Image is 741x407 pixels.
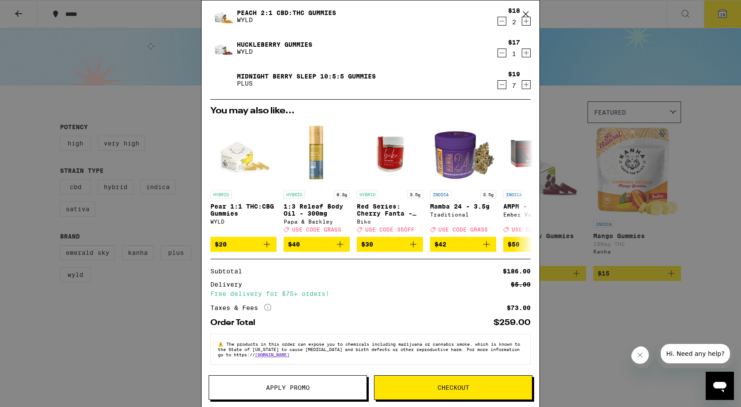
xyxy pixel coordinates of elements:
span: USE CODE 35OFF [365,227,415,232]
img: Huckleberry Gummies [210,36,235,60]
a: Peach 2:1 CBD:THC Gummies [237,9,336,16]
a: Open page for AMPM - 3.5g from Ember Valley [503,120,569,237]
div: Taxes & Fees [210,304,271,312]
p: 0.3g [334,190,350,198]
p: HYBRID [284,190,305,198]
button: Apply Promo [209,375,367,400]
div: $73.00 [507,305,531,311]
a: Open page for Mamba 24 - 3.5g from Traditional [430,120,496,237]
p: WYLD [237,16,336,23]
div: $18 [508,7,520,14]
div: $19 [508,71,520,78]
a: Open page for 1:3 Releaf Body Oil - 300mg from Papa & Barkley [284,120,350,237]
a: Open page for Pear 1:1 THC:CBG Gummies from WYLD [210,120,277,237]
button: Add to bag [430,237,496,252]
button: Increment [522,49,531,57]
div: Biko [357,219,423,224]
button: Increment [522,80,531,89]
span: $42 [434,241,446,248]
img: Biko - Red Series: Cherry Fanta - 3.5g [357,120,423,186]
div: Ember Valley [503,212,569,217]
div: 1 [508,50,520,57]
span: Apply Promo [266,385,310,391]
span: $50 [508,241,520,248]
span: USE CODE GRASS [292,227,341,232]
p: PLUS [237,80,376,87]
p: 1:3 Releaf Body Oil - 300mg [284,203,350,217]
iframe: Button to launch messaging window [706,372,734,400]
p: Red Series: Cherry Fanta - 3.5g [357,203,423,217]
span: Checkout [438,385,469,391]
a: Huckleberry Gummies [237,41,312,48]
div: Free delivery for $75+ orders! [210,291,531,297]
div: $5.00 [511,281,531,288]
div: $186.00 [503,268,531,274]
button: Decrement [498,80,506,89]
button: Add to bag [210,237,277,252]
span: The products in this order can expose you to chemicals including marijuana or cannabis smoke, whi... [218,341,520,357]
div: Subtotal [210,268,248,274]
span: $20 [215,241,227,248]
img: Midnight Berry SLEEP 10:5:5 Gummies [210,67,235,92]
p: WYLD [237,48,312,55]
p: 3.5g [407,190,423,198]
img: Peach 2:1 CBD:THC Gummies [210,4,235,29]
p: INDICA [503,190,524,198]
button: Decrement [498,49,506,57]
p: Mamba 24 - 3.5g [430,203,496,210]
div: Papa & Barkley [284,219,350,224]
p: HYBRID [357,190,378,198]
img: Ember Valley - AMPM - 3.5g [503,120,569,186]
p: 3.5g [480,190,496,198]
button: Add to bag [357,237,423,252]
p: INDICA [430,190,451,198]
a: Midnight Berry SLEEP 10:5:5 Gummies [237,73,376,80]
div: Order Total [210,319,262,327]
span: USE CODE 35OFF [512,227,561,232]
div: $259.00 [494,319,531,327]
a: [DOMAIN_NAME] [255,352,289,357]
img: Papa & Barkley - 1:3 Releaf Body Oil - 300mg [284,120,350,186]
p: AMPM - 3.5g [503,203,569,210]
iframe: Message from company [657,344,734,368]
button: Add to bag [503,237,569,252]
a: Open page for Red Series: Cherry Fanta - 3.5g from Biko [357,120,423,237]
button: Decrement [498,17,506,26]
span: $30 [361,241,373,248]
div: Delivery [210,281,248,288]
img: WYLD - Pear 1:1 THC:CBG Gummies [210,120,277,186]
div: WYLD [210,219,277,224]
div: $17 [508,39,520,46]
p: Pear 1:1 THC:CBG Gummies [210,203,277,217]
iframe: Close message [631,346,653,368]
img: Traditional - Mamba 24 - 3.5g [430,120,496,186]
span: USE CODE GRASS [438,227,488,232]
button: Add to bag [284,237,350,252]
span: $40 [288,241,300,248]
h2: You may also like... [210,107,531,116]
span: ⚠️ [218,341,226,347]
button: Checkout [374,375,532,400]
div: 2 [508,19,520,26]
div: 7 [508,82,520,89]
div: Traditional [430,212,496,217]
